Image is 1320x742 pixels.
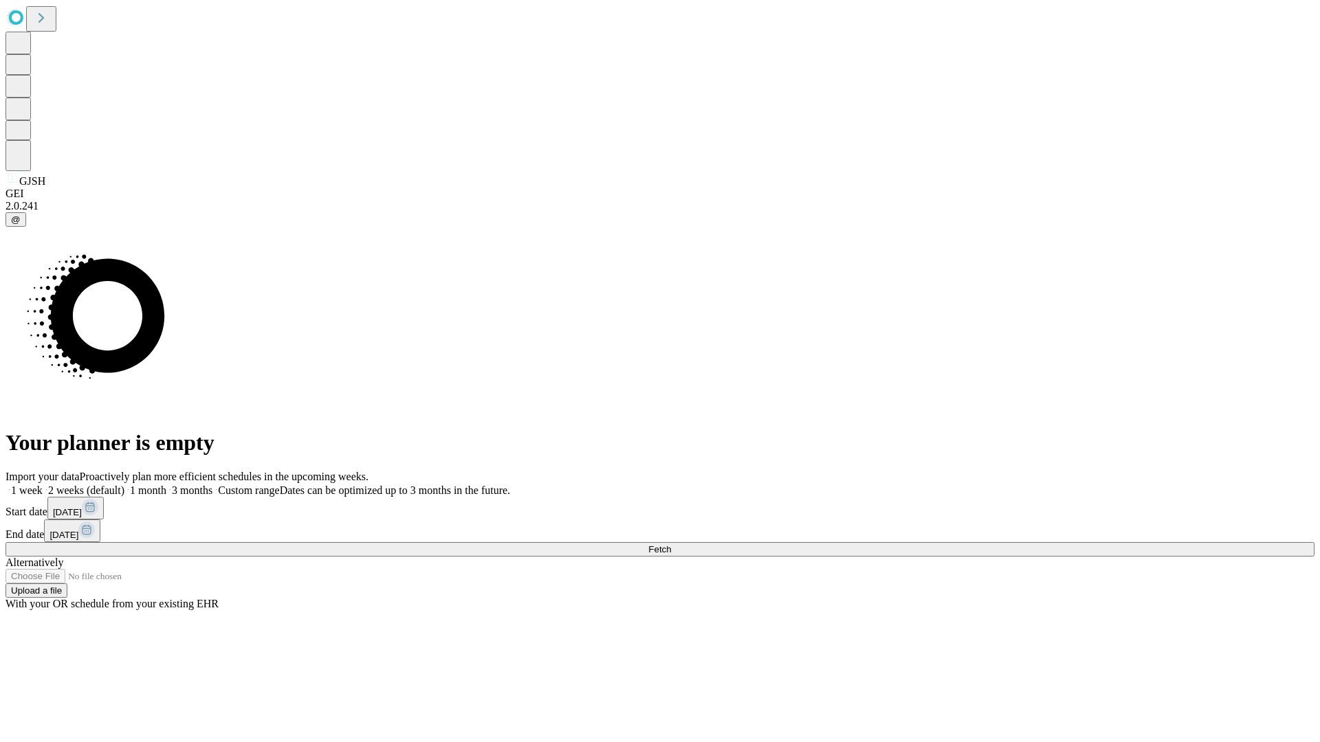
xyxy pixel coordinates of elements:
span: 3 months [172,484,212,496]
span: Proactively plan more efficient schedules in the upcoming weeks. [80,471,368,482]
div: Start date [5,497,1314,519]
span: @ [11,214,21,225]
span: Alternatively [5,556,63,568]
span: With your OR schedule from your existing EHR [5,598,219,609]
span: Import your data [5,471,80,482]
div: 2.0.241 [5,200,1314,212]
div: End date [5,519,1314,542]
span: Custom range [218,484,279,496]
span: 2 weeks (default) [48,484,124,496]
button: [DATE] [47,497,104,519]
button: [DATE] [44,519,100,542]
div: GEI [5,188,1314,200]
span: 1 week [11,484,43,496]
span: Fetch [648,544,671,554]
span: [DATE] [53,507,82,517]
span: Dates can be optimized up to 3 months in the future. [280,484,510,496]
button: Fetch [5,542,1314,556]
span: GJSH [19,175,45,187]
h1: Your planner is empty [5,430,1314,456]
button: @ [5,212,26,227]
span: [DATE] [49,530,78,540]
button: Upload a file [5,583,67,598]
span: 1 month [130,484,166,496]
